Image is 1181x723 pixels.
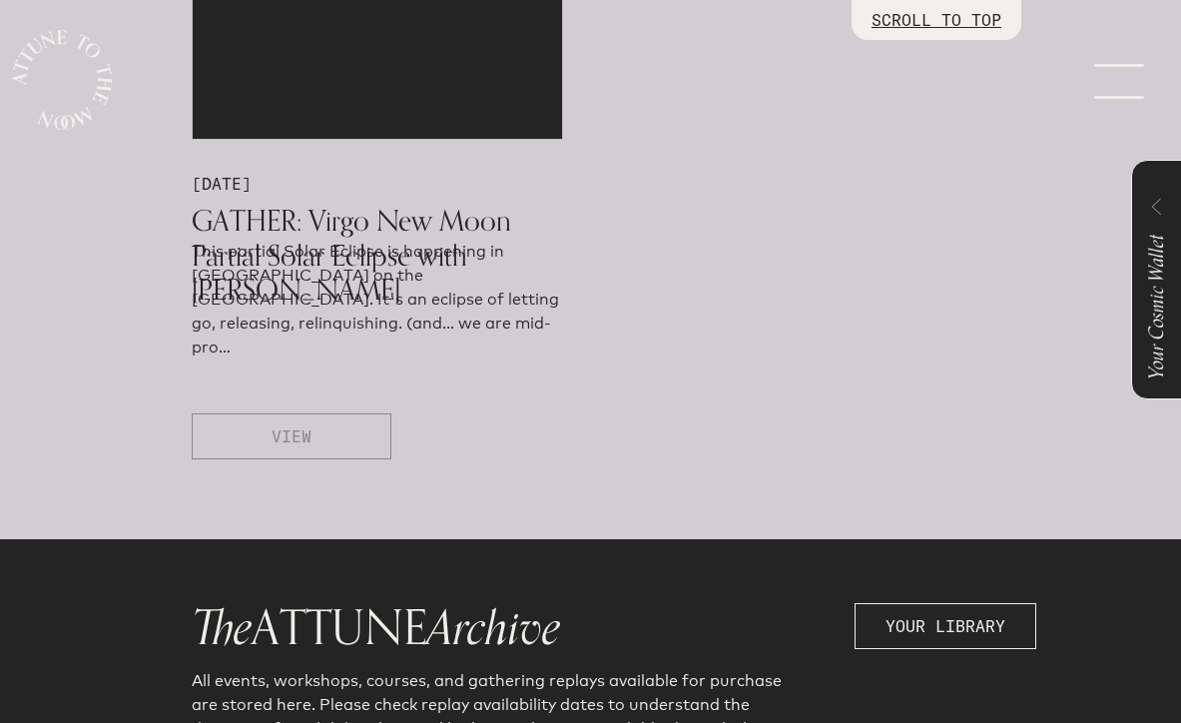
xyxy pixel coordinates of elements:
button: YOUR LIBRARY [855,603,1036,649]
h1: ATTUNE [192,603,990,653]
span: This partial Solar Eclipse is happening in Virgo on the South Node. It's an eclipse of letting go... [192,242,559,357]
button: VIEW [192,413,391,459]
span: Archive [427,589,560,668]
span: VIEW [272,424,311,448]
a: YOUR LIBRARY [855,605,1036,624]
span: YOUR LIBRARY [886,614,1005,638]
p: [DATE] [192,172,563,196]
span: The [192,589,252,668]
span: Your Cosmic Wallet [1140,235,1173,379]
p: SCROLL TO TOP [872,8,1001,32]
